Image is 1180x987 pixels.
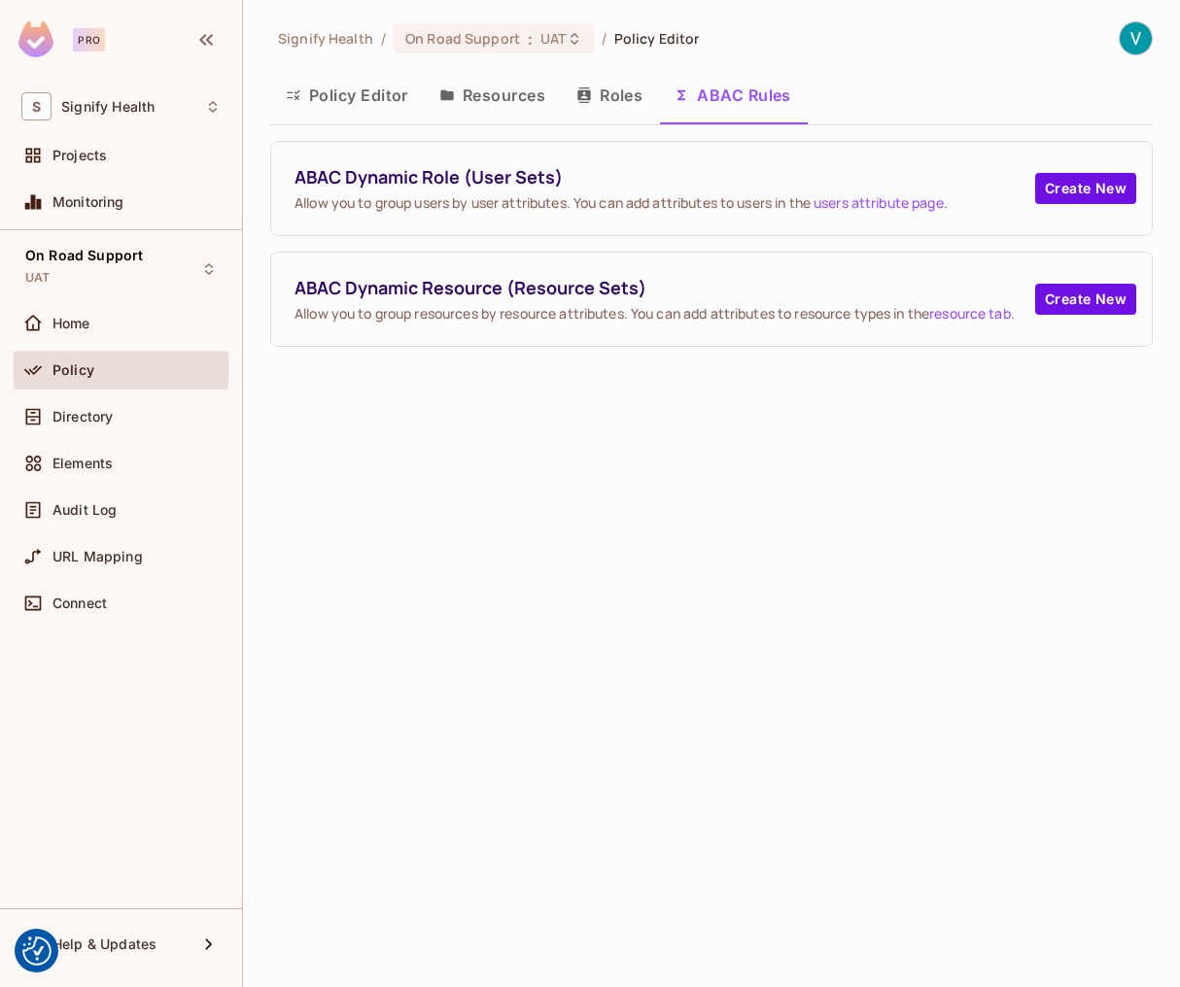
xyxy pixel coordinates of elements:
li: / [381,29,386,48]
button: Create New [1035,173,1136,204]
button: Roles [561,71,658,119]
span: Connect [52,596,107,611]
span: Policy [52,362,94,378]
span: Audit Log [52,502,117,518]
span: Home [52,316,90,331]
span: Policy Editor [614,29,700,48]
a: users attribute page [814,193,944,212]
span: Directory [52,409,113,425]
span: Help & Updates [52,936,156,952]
img: Vinny Coyne [1120,22,1152,54]
img: Revisit consent button [22,936,52,966]
button: Consent Preferences [22,936,52,966]
button: Create New [1035,284,1136,315]
button: Resources [424,71,561,119]
span: On Road Support [405,29,520,48]
li: / [602,29,607,48]
span: UAT [25,270,50,286]
span: S [21,92,52,120]
span: Projects [52,148,107,163]
span: Allow you to group users by user attributes. You can add attributes to users in the . [295,193,1035,212]
button: Policy Editor [270,71,424,119]
span: Workspace: Signify Health [61,99,155,115]
span: ABAC Dynamic Resource (Resource Sets) [295,276,1035,300]
div: Pro [73,28,105,51]
span: UAT [540,29,566,48]
span: the active workspace [278,29,373,48]
span: Elements [52,456,113,471]
span: ABAC Dynamic Role (User Sets) [295,165,1035,189]
span: : [527,31,534,47]
img: SReyMgAAAABJRU5ErkJggg== [18,21,53,57]
span: On Road Support [25,248,143,263]
button: ABAC Rules [658,71,807,119]
span: Monitoring [52,194,124,210]
span: Allow you to group resources by resource attributes. You can add attributes to resource types in ... [295,304,1035,323]
span: URL Mapping [52,549,143,564]
a: resource tab [929,304,1011,323]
